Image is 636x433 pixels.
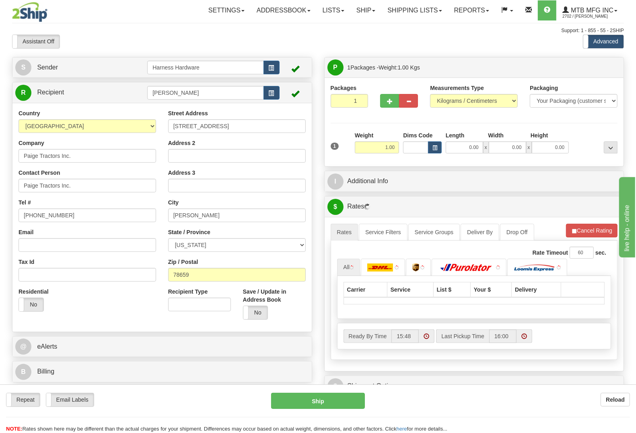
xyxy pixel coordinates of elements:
label: No [19,298,43,311]
th: Service [387,282,433,298]
a: Deliver By [461,224,499,241]
label: Weight [355,131,373,139]
a: Drop Off [500,224,534,241]
label: No [243,306,268,319]
a: $Rates [327,198,621,215]
div: live help - online [6,5,74,14]
label: Length [446,131,465,139]
span: P [327,59,344,76]
a: MTB MFG INC 2702 / [PERSON_NAME] [556,0,624,20]
label: Width [488,131,504,139]
img: DHL [367,263,393,272]
label: Tax Id [19,258,34,266]
a: R Recipient [15,84,133,101]
span: NOTE: [6,426,22,432]
span: B [15,364,31,380]
input: Recipient Id [147,86,263,100]
span: x [526,141,532,153]
a: B Billing [15,364,309,380]
input: Enter a location [168,119,306,133]
span: Billing [37,368,54,375]
img: tiny_red.gif [395,266,399,270]
th: Delivery [512,282,561,298]
label: Last Pickup Time [436,329,489,343]
span: 2702 / [PERSON_NAME] [562,12,623,20]
label: Country [19,109,40,117]
a: @ eAlerts [15,339,309,355]
div: ... [604,141,617,153]
span: eAlerts [37,343,57,350]
label: Packages [331,84,357,92]
span: x [483,141,489,153]
a: Addressbook [251,0,317,20]
label: Street Address [168,109,208,117]
label: Address 2 [168,139,196,147]
a: OShipment Options [327,378,621,394]
a: All [337,259,360,276]
span: 1.00 [398,64,409,71]
a: Service Filters [359,224,408,241]
span: Weight: [379,64,420,71]
span: MTB MFG INC [569,7,613,14]
a: Shipping lists [381,0,448,20]
span: @ [15,339,31,355]
th: Your $ [470,282,511,298]
a: Settings [202,0,251,20]
label: Measurements Type [430,84,484,92]
span: S [15,59,31,76]
input: Sender Id [147,61,263,74]
label: Residential [19,288,49,296]
img: tiny_red.gif [350,266,354,270]
img: logo2702.jpg [12,2,47,22]
a: Reports [448,0,495,20]
img: tiny_red.gif [496,266,500,270]
label: Advanced [583,35,624,48]
label: Address 3 [168,169,196,177]
label: sec. [595,249,606,257]
span: 1 [348,64,351,71]
label: Recipient Type [168,288,208,296]
img: UPS [412,263,419,272]
img: Loomis Express [514,263,555,272]
button: Cancel Rating [566,224,617,237]
label: Dims Code [403,131,432,139]
label: Tel # [19,198,31,206]
div: Support: 1 - 855 - 55 - 2SHIP [12,27,624,34]
a: Service Groups [408,224,460,241]
label: Company [19,139,44,147]
img: tiny_red.gif [420,266,424,270]
span: Packages - [348,59,420,76]
label: Packaging [530,84,558,92]
label: Save / Update in Address Book [243,288,306,304]
span: Sender [37,64,58,71]
label: Ready By Time [344,329,392,343]
button: Reload [601,393,630,406]
label: City [168,198,179,206]
th: Carrier [344,282,387,298]
span: I [327,174,344,190]
a: P 1Packages -Weight:1.00 Kgs [327,59,621,76]
label: State / Province [168,228,210,236]
span: O [327,378,344,394]
a: Rates [331,224,358,241]
label: Rate Timeout [533,249,568,257]
span: Recipient [37,89,64,96]
a: Lists [317,0,350,20]
b: Reload [606,396,625,403]
img: tiny_red.gif [557,266,561,270]
label: Zip / Postal [168,258,198,266]
label: Contact Person [19,169,60,177]
span: Kgs [410,64,420,71]
a: S Sender [15,59,147,76]
a: Ship [350,0,381,20]
iframe: chat widget [617,176,635,257]
span: 1 [331,143,339,150]
button: Ship [271,393,365,409]
label: Repeat [6,393,40,406]
span: $ [327,199,344,215]
label: Email Labels [46,393,94,406]
label: Assistant Off [12,35,60,48]
img: Purolator [438,263,494,272]
label: Email [19,228,33,236]
a: IAdditional Info [327,173,621,190]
